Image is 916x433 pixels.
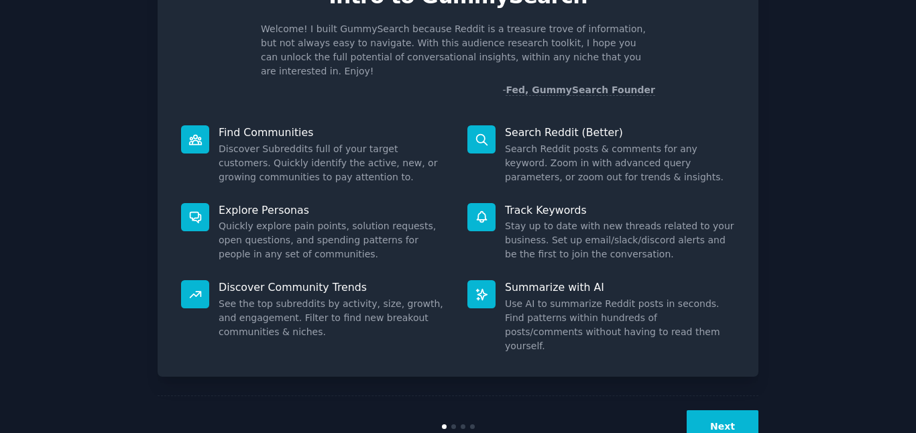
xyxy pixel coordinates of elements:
[505,219,735,261] dd: Stay up to date with new threads related to your business. Set up email/slack/discord alerts and ...
[505,297,735,353] dd: Use AI to summarize Reddit posts in seconds. Find patterns within hundreds of posts/comments with...
[505,203,735,217] p: Track Keywords
[219,142,449,184] dd: Discover Subreddits full of your target customers. Quickly identify the active, new, or growing c...
[219,203,449,217] p: Explore Personas
[506,84,655,96] a: Fed, GummySearch Founder
[219,297,449,339] dd: See the top subreddits by activity, size, growth, and engagement. Filter to find new breakout com...
[219,219,449,261] dd: Quickly explore pain points, solution requests, open questions, and spending patterns for people ...
[505,280,735,294] p: Summarize with AI
[219,125,449,139] p: Find Communities
[261,22,655,78] p: Welcome! I built GummySearch because Reddit is a treasure trove of information, but not always ea...
[505,125,735,139] p: Search Reddit (Better)
[219,280,449,294] p: Discover Community Trends
[505,142,735,184] dd: Search Reddit posts & comments for any keyword. Zoom in with advanced query parameters, or zoom o...
[502,83,655,97] div: -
